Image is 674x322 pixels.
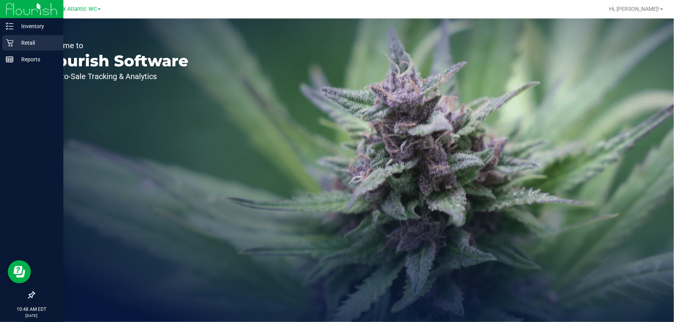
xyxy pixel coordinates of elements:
[42,53,188,69] p: Flourish Software
[14,38,60,47] p: Retail
[42,42,188,49] p: Welcome to
[57,6,97,12] span: Jax Atlantic WC
[14,22,60,31] p: Inventory
[6,56,14,63] inline-svg: Reports
[609,6,659,12] span: Hi, [PERSON_NAME]!
[14,55,60,64] p: Reports
[6,39,14,47] inline-svg: Retail
[8,260,31,283] iframe: Resource center
[3,306,60,313] p: 10:48 AM EDT
[3,313,60,319] p: [DATE]
[42,72,188,80] p: Seed-to-Sale Tracking & Analytics
[6,22,14,30] inline-svg: Inventory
